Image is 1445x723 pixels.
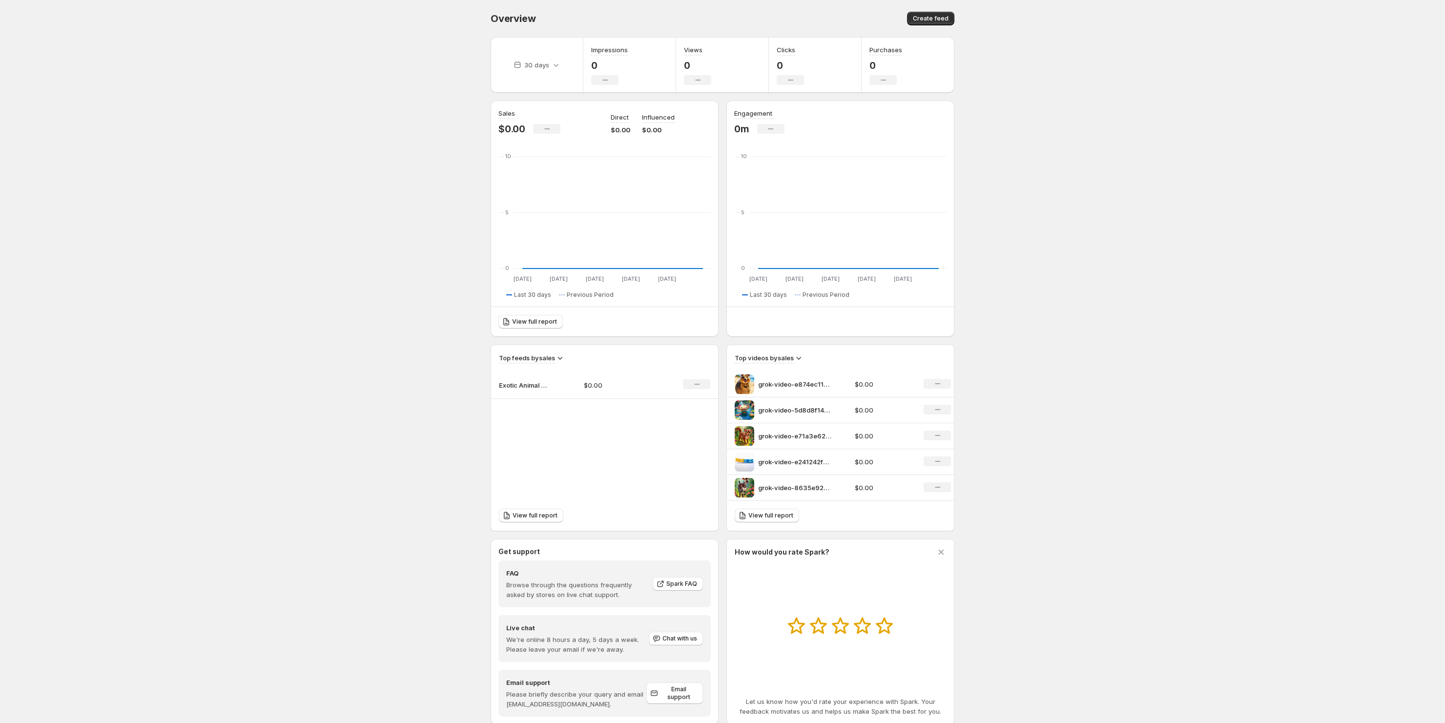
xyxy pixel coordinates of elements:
p: $0.00 [611,125,630,135]
p: Let us know how you'd rate your experience with Spark. Your feedback motivates us and helps us ma... [735,697,946,716]
span: View full report [512,318,557,326]
p: $0.00 [584,380,653,390]
h3: Impressions [591,45,628,55]
p: 0 [869,60,902,71]
h3: Views [684,45,702,55]
text: 10 [505,153,511,160]
text: 10 [741,153,747,160]
img: grok-video-e241242f-859a-494c-a83c-e17dd805aa72 [735,452,754,472]
text: 0 [741,265,745,271]
h3: Top feeds by sales [499,353,555,363]
h3: Purchases [869,45,902,55]
text: [DATE] [550,275,568,282]
p: $0.00 [855,405,912,415]
span: Previous Period [803,291,849,299]
p: Please briefly describe your query and email [EMAIL_ADDRESS][DOMAIN_NAME]. [506,689,646,709]
span: Last 30 days [514,291,551,299]
h4: FAQ [506,568,646,578]
img: grok-video-e71a3e62-9dc8-42f6-bb93-ef4f71c0b98a [735,426,754,446]
p: 0 [591,60,628,71]
a: View full report [735,509,799,522]
h3: Engagement [734,108,772,118]
p: We're online 8 hours a day, 5 days a week. Please leave your email if we're away. [506,635,648,654]
h3: Clicks [777,45,795,55]
a: Email support [646,682,703,704]
text: [DATE] [822,275,840,282]
p: $0.00 [855,483,912,493]
span: View full report [513,512,557,519]
p: $0.00 [855,457,912,467]
h3: Get support [498,547,540,557]
span: Previous Period [567,291,614,299]
span: Chat with us [662,635,697,642]
img: grok-video-e874ec11-86d7-46a9-93d4-a9740b711548 [735,374,754,394]
h3: How would you rate Spark? [735,547,829,557]
p: 0 [684,60,711,71]
span: View full report [748,512,793,519]
p: grok-video-e71a3e62-9dc8-42f6-bb93-ef4f71c0b98a [758,431,831,441]
h3: Top videos by sales [735,353,794,363]
p: $0.00 [498,123,525,135]
p: 0 [777,60,804,71]
p: $0.00 [855,431,912,441]
button: Create feed [907,12,954,25]
p: Influenced [642,112,675,122]
p: grok-video-5d8d8f14-fa4c-4242-8112-ab72e1ab89ec [758,405,831,415]
text: [DATE] [749,275,767,282]
text: 5 [505,209,509,216]
text: [DATE] [858,275,876,282]
span: Last 30 days [750,291,787,299]
p: Direct [611,112,629,122]
span: Create feed [913,15,949,22]
p: grok-video-e241242f-859a-494c-a83c-e17dd805aa72 [758,457,831,467]
h4: Email support [506,678,646,687]
p: Exotic Animal Collection [499,380,548,390]
text: [DATE] [586,275,604,282]
span: Overview [491,13,536,24]
text: [DATE] [514,275,532,282]
p: grok-video-e874ec11-86d7-46a9-93d4-a9740b711548 [758,379,831,389]
img: grok-video-5d8d8f14-fa4c-4242-8112-ab72e1ab89ec [735,400,754,420]
h3: Sales [498,108,515,118]
a: View full report [499,509,563,522]
text: [DATE] [785,275,804,282]
p: Browse through the questions frequently asked by stores on live chat support. [506,580,646,599]
span: Spark FAQ [666,580,697,588]
p: grok-video-8635e924-9b91-43a5-a222-caa85080a792 [758,483,831,493]
p: $0.00 [642,125,675,135]
p: 30 days [524,60,549,70]
text: [DATE] [658,275,676,282]
text: 5 [741,209,744,216]
text: [DATE] [894,275,912,282]
h4: Live chat [506,623,648,633]
p: 0m [734,123,749,135]
a: Spark FAQ [653,577,703,591]
p: $0.00 [855,379,912,389]
span: Email support [660,685,697,701]
button: Chat with us [649,632,703,645]
text: 0 [505,265,509,271]
text: [DATE] [622,275,640,282]
img: grok-video-8635e924-9b91-43a5-a222-caa85080a792 [735,478,754,497]
a: View full report [498,315,563,329]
